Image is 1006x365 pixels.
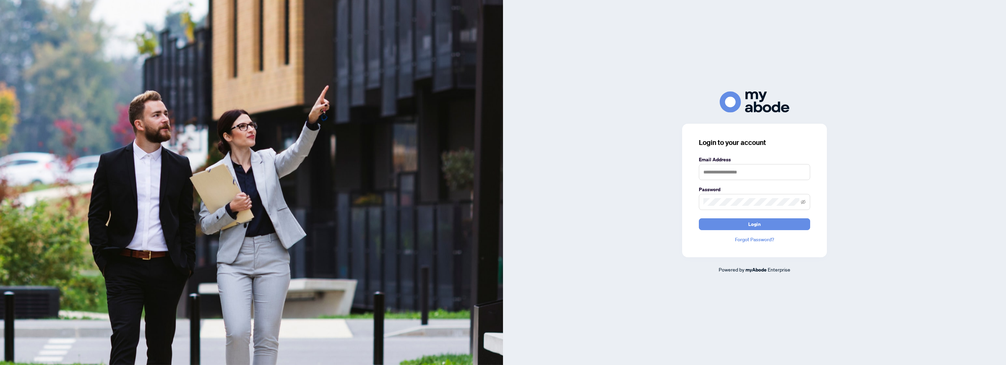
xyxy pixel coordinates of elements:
span: Enterprise [768,266,790,273]
label: Password [699,186,810,193]
h3: Login to your account [699,138,810,147]
a: myAbode [745,266,767,274]
span: Powered by [719,266,744,273]
span: eye-invisible [801,200,806,204]
span: Login [748,219,761,230]
button: Login [699,218,810,230]
img: ma-logo [720,91,789,113]
label: Email Address [699,156,810,163]
a: Forgot Password? [699,236,810,243]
